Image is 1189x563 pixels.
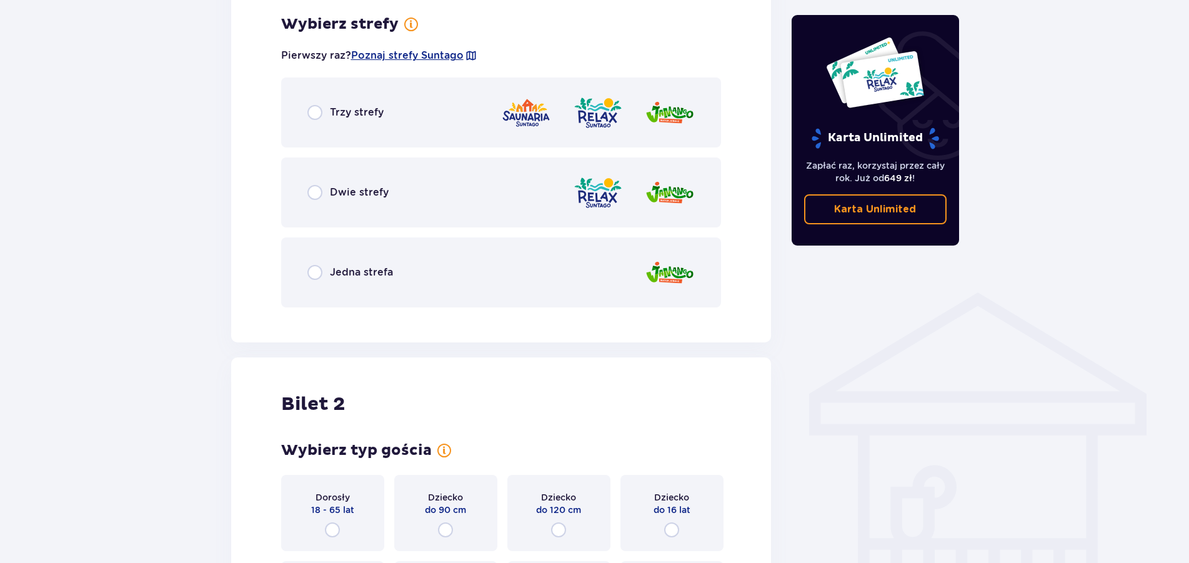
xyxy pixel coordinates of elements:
img: Jamango [645,95,695,131]
a: Poznaj strefy Suntago [351,49,464,62]
span: 18 - 65 lat [311,504,354,516]
span: 649 zł [884,173,912,183]
span: do 16 lat [654,504,690,516]
h2: Bilet 2 [281,392,345,416]
p: Karta Unlimited [810,127,940,149]
span: Jedna strefa [330,266,393,279]
span: Trzy strefy [330,106,384,119]
a: Karta Unlimited [804,194,947,224]
img: Jamango [645,175,695,211]
h3: Wybierz strefy [281,15,399,34]
span: Dwie strefy [330,186,389,199]
span: do 120 cm [536,504,581,516]
img: Saunaria [501,95,551,131]
span: Dziecko [428,491,463,504]
span: Dorosły [316,491,350,504]
h3: Wybierz typ gościa [281,441,432,460]
span: do 90 cm [425,504,466,516]
span: Dziecko [654,491,689,504]
img: Relax [573,175,623,211]
img: Relax [573,95,623,131]
p: Pierwszy raz? [281,49,477,62]
img: Jamango [645,255,695,291]
img: Dwie karty całoroczne do Suntago z napisem 'UNLIMITED RELAX', na białym tle z tropikalnymi liśćmi... [825,36,925,109]
p: Zapłać raz, korzystaj przez cały rok. Już od ! [804,159,947,184]
p: Karta Unlimited [834,202,916,216]
span: Dziecko [541,491,576,504]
